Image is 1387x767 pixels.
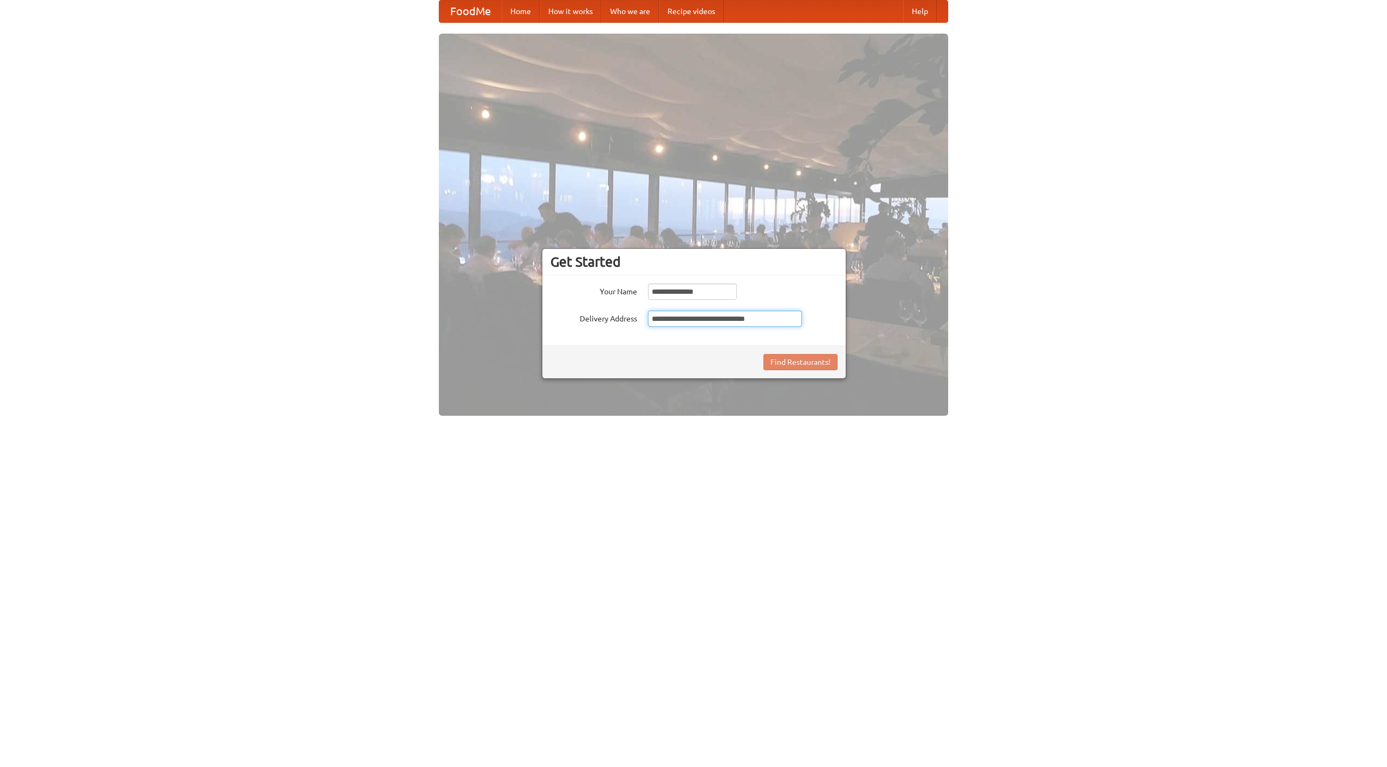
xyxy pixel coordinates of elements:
a: Recipe videos [659,1,724,22]
a: Who we are [601,1,659,22]
label: Your Name [550,283,637,297]
h3: Get Started [550,254,838,270]
a: FoodMe [439,1,502,22]
a: How it works [540,1,601,22]
button: Find Restaurants! [763,354,838,370]
a: Home [502,1,540,22]
label: Delivery Address [550,311,637,324]
a: Help [903,1,937,22]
